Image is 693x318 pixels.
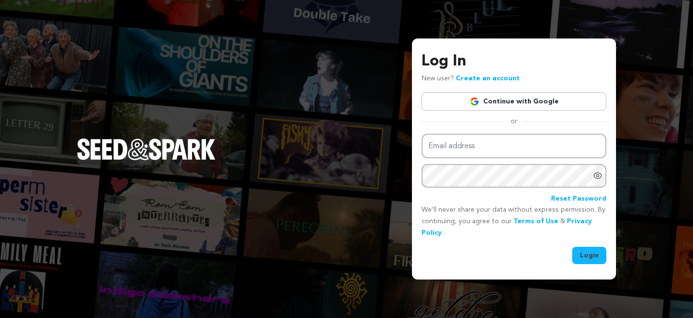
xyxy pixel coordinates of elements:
[77,139,216,179] a: Seed&Spark Homepage
[422,218,592,236] a: Privacy Policy
[77,139,216,160] img: Seed&Spark Logo
[551,193,606,205] a: Reset Password
[456,75,520,82] a: Create an account
[422,50,606,73] h3: Log In
[593,171,603,180] a: Show password as plain text. Warning: this will display your password on the screen.
[422,204,606,239] p: We’ll never share your data without express permission. By continuing, you agree to our & .
[422,73,520,85] p: New user?
[422,92,606,111] a: Continue with Google
[572,247,606,264] button: Login
[505,116,523,126] span: or
[513,218,558,225] a: Terms of Use
[470,97,479,106] img: Google logo
[422,134,606,158] input: Email address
